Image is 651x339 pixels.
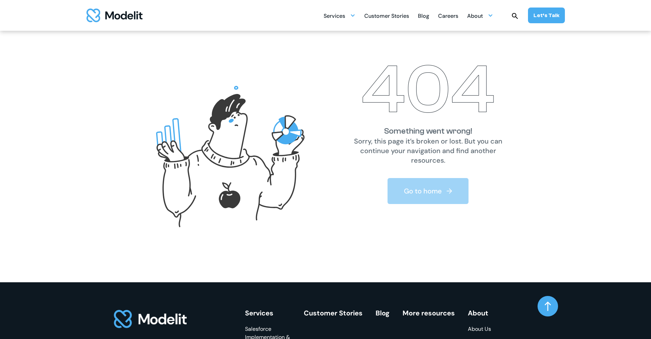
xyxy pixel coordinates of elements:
[347,136,510,165] p: Sorry, this page it’s broken or lost. But you can continue your navigation and find another resou...
[364,10,409,23] div: Customer Stories
[376,309,390,317] a: Blog
[445,187,453,195] img: arrow right
[86,9,143,22] img: modelit logo
[388,178,469,204] a: Go to home
[324,9,355,22] div: Services
[384,126,472,136] h1: Something went wrong!
[403,309,455,317] a: More resources
[467,9,493,22] div: About
[468,309,498,317] div: About
[438,10,458,23] div: Careers
[404,186,442,196] div: Go to home
[245,309,291,317] div: Services
[545,301,551,311] img: arrow up
[304,309,363,317] a: Customer Stories
[86,9,143,22] a: home
[418,10,429,23] div: Blog
[324,10,345,23] div: Services
[528,8,565,23] a: Let’s Talk
[364,9,409,22] a: Customer Stories
[418,9,429,22] a: Blog
[438,9,458,22] a: Careers
[468,325,498,333] a: About Us
[533,12,559,19] div: Let’s Talk
[114,309,188,329] img: footer logo
[467,10,483,23] div: About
